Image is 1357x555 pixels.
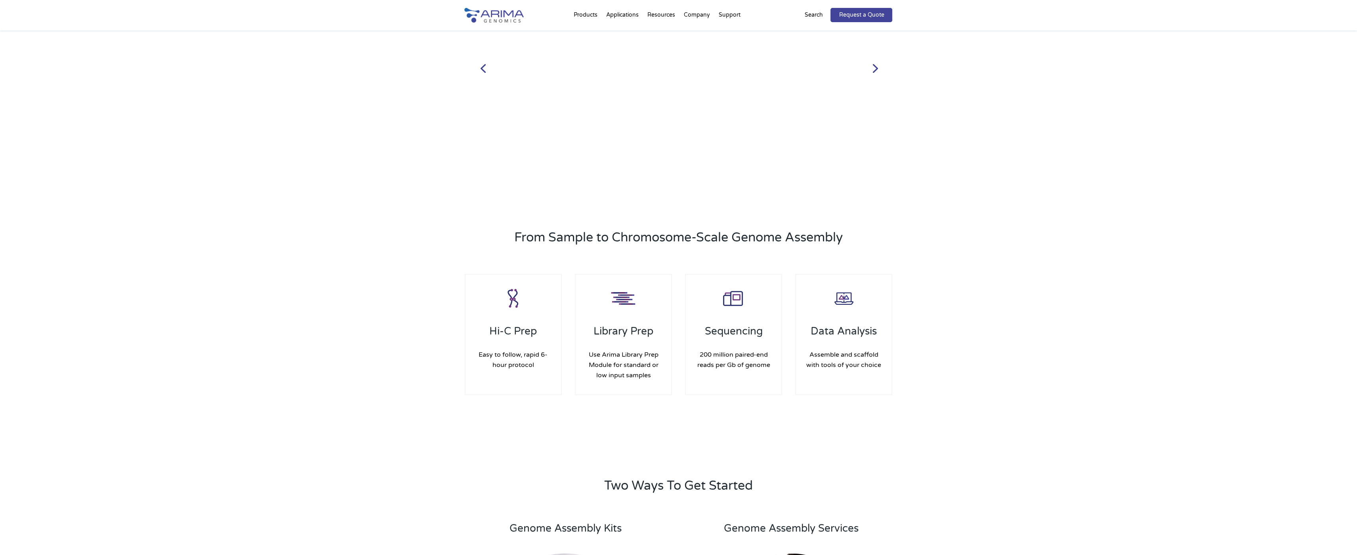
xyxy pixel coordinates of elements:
[804,344,884,376] h4: Assemble and scaffold with tools of your choice
[691,126,693,129] a: 6
[496,229,861,253] h2: From Sample to Chromosome-Scale Genome Assembly
[465,522,667,541] h3: Genome Assembly Kits
[473,344,553,376] h4: Easy to follow, rapid 6-hour protocol
[657,126,660,129] a: 1
[830,8,892,22] a: Request a Quote
[664,126,666,129] a: 2
[697,126,700,129] a: 7
[473,325,553,344] h3: Hi-C Prep
[828,283,860,314] img: Data-Analysis-Step_Icon_Arima-Genomics.png
[670,126,673,129] a: 3
[584,344,664,386] h4: Use Arima Library Prep Module for standard or low input samples
[804,325,884,344] h3: Data Analysis
[684,126,687,129] a: 5
[694,325,774,344] h3: Sequencing
[804,10,823,20] p: Search
[584,325,664,344] h3: Library Prep
[497,283,529,314] img: HiC-Prep-Step_Icon_Arima-Genomics.png
[607,283,639,314] img: Library-Prep-Step_Icon_Arima-Genomics.png
[496,477,861,501] h2: Two Ways To Get Started
[690,522,892,541] h3: Genome Assembly Services
[677,126,680,129] a: 4
[694,344,774,376] h4: 200 million paired-end reads per Gb of genome
[464,8,524,23] img: Arima-Genomics-logo
[718,283,749,314] img: Sequencing-Step_Icon_Arima-Genomics.png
